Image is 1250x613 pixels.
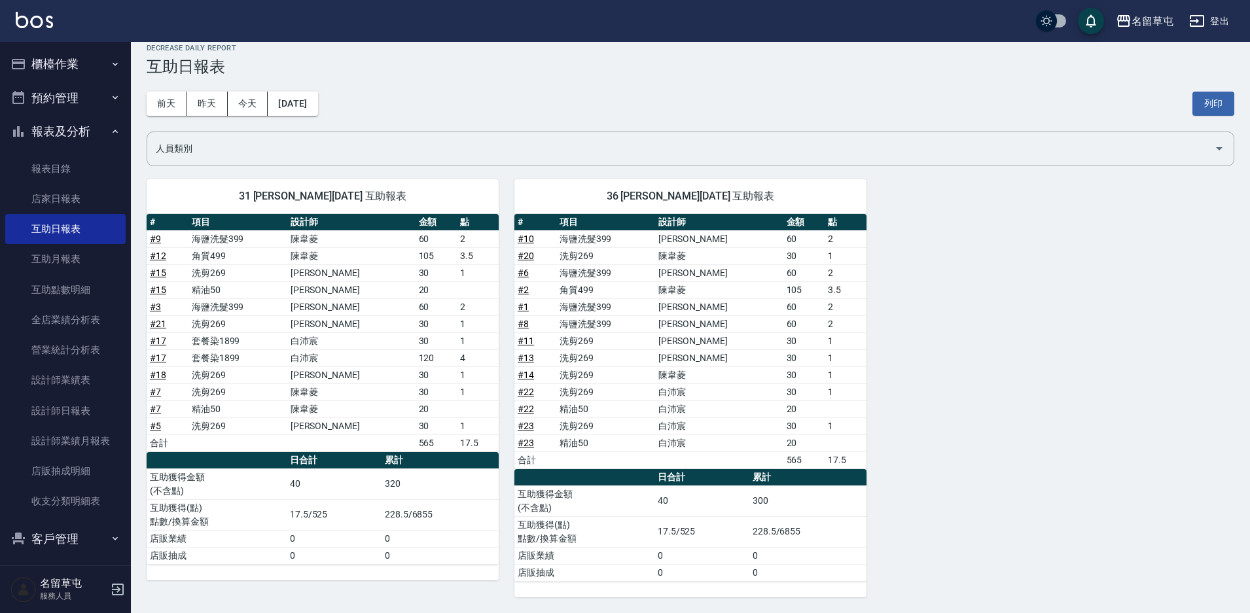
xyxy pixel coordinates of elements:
a: #15 [150,285,166,295]
td: 互助獲得(點) 點數/換算金額 [514,516,654,547]
td: 角質499 [556,281,655,298]
input: 人員名稱 [152,137,1209,160]
td: 17.5/525 [287,499,382,530]
th: # [514,214,556,231]
td: 白沛宸 [655,417,783,434]
td: 30 [783,417,825,434]
a: #9 [150,234,161,244]
button: [DATE] [268,92,317,116]
td: 40 [654,485,749,516]
td: [PERSON_NAME] [655,298,783,315]
h5: 名留草屯 [40,577,107,590]
td: [PERSON_NAME] [287,264,416,281]
td: [PERSON_NAME] [287,298,416,315]
a: #14 [518,370,534,380]
td: 1 [457,332,499,349]
td: 30 [783,366,825,383]
td: [PERSON_NAME] [655,332,783,349]
td: 228.5/6855 [749,516,866,547]
td: 320 [382,468,499,499]
span: 31 [PERSON_NAME][DATE] 互助報表 [162,190,483,203]
td: 精油50 [556,434,655,451]
td: 20 [416,281,457,298]
td: 精油50 [188,400,287,417]
td: 洗剪269 [188,264,287,281]
a: #20 [518,251,534,261]
a: #10 [518,234,534,244]
a: 店家日報表 [5,184,126,214]
td: 60 [783,315,825,332]
td: 565 [783,451,825,468]
td: 0 [382,530,499,547]
th: # [147,214,188,231]
td: 1 [457,315,499,332]
th: 項目 [556,214,655,231]
button: save [1078,8,1104,34]
button: 昨天 [187,92,228,116]
table: a dense table [147,214,499,452]
button: 登出 [1184,9,1234,33]
button: 名留草屯 [1111,8,1179,35]
td: 店販抽成 [514,564,654,581]
td: 海鹽洗髮399 [188,298,287,315]
img: Person [10,576,37,603]
h2: Decrease Daily Report [147,44,1234,52]
td: 17.5 [825,451,866,468]
td: 30 [783,349,825,366]
button: 前天 [147,92,187,116]
td: 海鹽洗髮399 [556,298,655,315]
td: 洗剪269 [188,366,287,383]
button: 預約管理 [5,81,126,115]
th: 累計 [382,452,499,469]
td: 陳韋菱 [287,383,416,400]
td: 1 [457,383,499,400]
td: 0 [654,547,749,564]
td: 套餐染1899 [188,349,287,366]
td: 互助獲得金額 (不含點) [514,485,654,516]
td: 洗剪269 [188,383,287,400]
td: 228.5/6855 [382,499,499,530]
td: 20 [783,434,825,451]
td: 精油50 [188,281,287,298]
td: 1 [825,349,866,366]
a: #8 [518,319,529,329]
th: 金額 [416,214,457,231]
td: 1 [825,417,866,434]
td: 1 [825,383,866,400]
td: 1 [825,332,866,349]
td: 白沛宸 [655,400,783,417]
td: 2 [825,315,866,332]
td: 30 [783,332,825,349]
td: 洗剪269 [556,383,655,400]
a: 設計師業績表 [5,365,126,395]
td: 白沛宸 [287,349,416,366]
a: #18 [150,370,166,380]
td: [PERSON_NAME] [287,281,416,298]
td: 2 [457,298,499,315]
td: 白沛宸 [287,332,416,349]
th: 日合計 [654,469,749,486]
td: 洗剪269 [556,417,655,434]
span: 36 [PERSON_NAME][DATE] 互助報表 [530,190,851,203]
td: 店販業績 [147,530,287,547]
td: 30 [416,315,457,332]
a: 設計師日報表 [5,396,126,426]
th: 金額 [783,214,825,231]
td: 洗剪269 [556,366,655,383]
button: 客戶管理 [5,522,126,556]
td: 30 [783,383,825,400]
a: #22 [518,404,534,414]
td: 105 [416,247,457,264]
div: 名留草屯 [1132,13,1173,29]
td: [PERSON_NAME] [655,315,783,332]
td: 30 [416,383,457,400]
td: 20 [416,400,457,417]
td: 17.5/525 [654,516,749,547]
td: 3.5 [825,281,866,298]
td: [PERSON_NAME] [655,349,783,366]
td: 互助獲得金額 (不含點) [147,468,287,499]
td: 30 [783,247,825,264]
td: 0 [287,530,382,547]
button: 列印 [1192,92,1234,116]
td: 565 [416,434,457,451]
